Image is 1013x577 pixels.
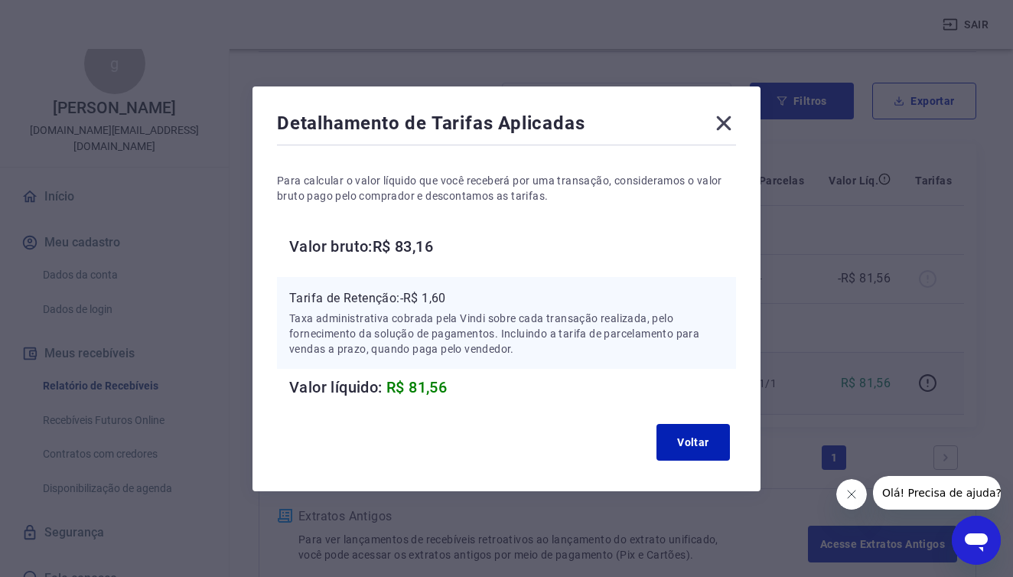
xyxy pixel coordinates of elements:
[9,11,129,23] span: Olá! Precisa de ajuda?
[277,111,736,142] div: Detalhamento de Tarifas Aplicadas
[277,173,736,204] p: Para calcular o valor líquido que você receberá por uma transação, consideramos o valor bruto pag...
[952,516,1001,565] iframe: Botão para abrir a janela de mensagens
[289,311,724,357] p: Taxa administrativa cobrada pela Vindi sobre cada transação realizada, pelo fornecimento da soluç...
[873,476,1001,510] iframe: Mensagem da empresa
[289,234,736,259] h6: Valor bruto: R$ 83,16
[656,424,730,461] button: Voltar
[289,289,724,308] p: Tarifa de Retenção: -R$ 1,60
[836,479,867,510] iframe: Fechar mensagem
[386,378,447,396] span: R$ 81,56
[289,375,736,399] h6: Valor líquido:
